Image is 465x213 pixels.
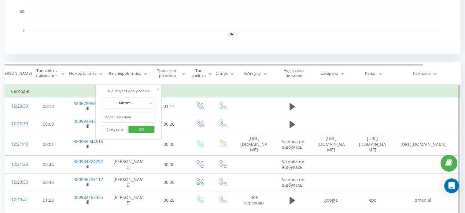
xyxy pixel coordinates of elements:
[393,133,454,156] td: [URL][DOMAIN_NAME]
[413,71,431,76] div: Кампанія
[74,194,103,200] a: 380982163425
[311,133,352,156] td: [URL][DOMAIN_NAME]
[11,100,23,112] div: 12:23:39
[352,133,393,156] td: [URL][DOMAIN_NAME]
[155,68,179,78] div: Тривалість розмови
[11,138,23,150] div: 12:21:49
[228,32,238,36] text: [DATE]
[19,10,24,13] text: 100
[74,177,103,182] a: 380996738117
[444,178,459,193] div: Open Intercom Messenger
[192,68,206,78] div: Тип дзвінка
[1,71,32,76] div: [PERSON_NAME]
[102,126,128,133] button: Скасувати
[29,115,68,133] td: 00:09
[69,71,97,76] div: Номер клієнта
[279,68,309,78] div: Аудіозапис розмови
[107,71,141,76] div: ПІБ співробітника
[150,173,188,191] td: 00:00
[11,158,23,170] div: 12:21:22
[102,88,156,94] div: Фільтрувати за умовою
[129,126,155,133] button: OK
[280,139,304,150] span: Розмова не відбулась
[216,71,228,76] div: Статус
[234,133,274,156] td: [URL][DOMAIN_NAME]
[280,177,304,188] span: Розмова не відбулась
[107,191,150,209] td: [PERSON_NAME]
[150,156,188,173] td: 00:00
[150,97,188,115] td: 01:14
[150,115,188,133] td: 00:26
[352,191,393,209] td: cpc
[311,191,352,209] td: google
[74,101,103,106] a: 380678968221
[107,173,150,191] td: [PERSON_NAME]
[29,97,68,115] td: 00:18
[244,71,261,76] div: Ім'я пулу
[74,118,103,124] a: 380992843170
[107,156,150,173] td: [PERSON_NAME]
[74,139,103,144] a: 380935944615
[280,158,304,170] span: Розмова не відбулась
[29,156,68,173] td: 00:44
[321,71,338,76] div: Джерело
[11,176,23,188] div: 12:20:50
[133,124,150,134] span: OK
[29,133,68,156] td: 00:01
[393,191,454,209] td: pmax_all
[150,191,188,209] td: 00:26
[29,173,68,191] td: 00:43
[11,118,23,130] div: 12:22:39
[150,133,188,156] td: 00:00
[23,29,24,32] text: 0
[35,68,59,78] div: Тривалість очікування
[234,191,274,209] td: Все переходы
[102,112,156,123] input: Введіть значення
[29,191,68,209] td: 01:23
[365,71,376,76] div: Канал
[11,194,23,206] div: 12:20:41
[74,158,103,164] a: 380984324292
